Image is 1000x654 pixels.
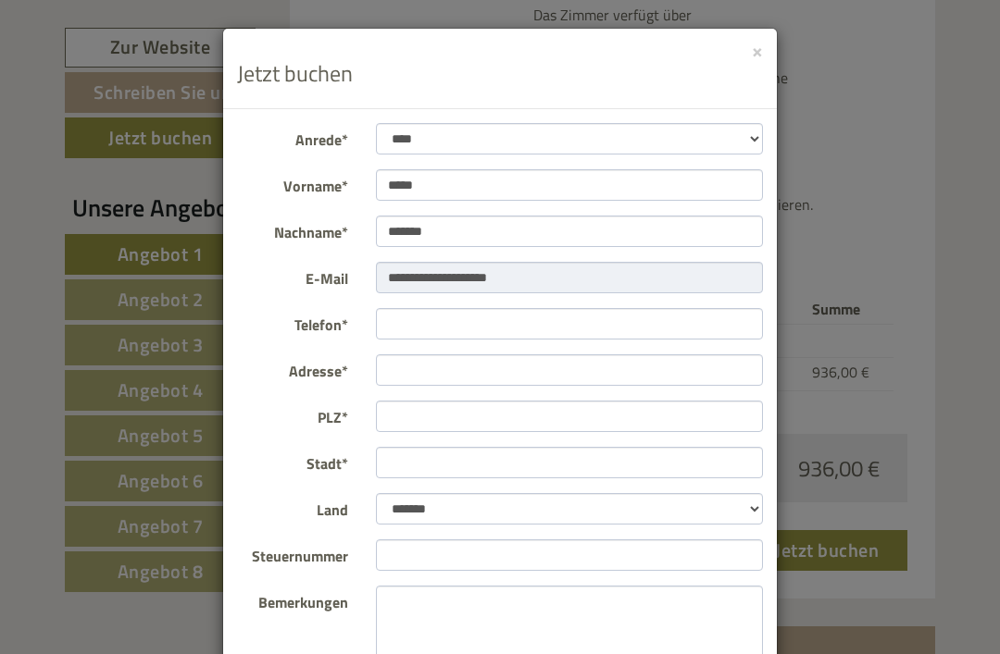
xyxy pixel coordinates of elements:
[471,479,591,520] button: Senden
[223,216,362,243] label: Nachname*
[263,14,328,45] div: [DATE]
[223,493,362,521] label: Land
[223,354,362,382] label: Adresse*
[223,123,362,151] label: Anrede*
[28,90,286,103] small: 09:50
[223,308,362,336] label: Telefon*
[223,169,362,197] label: Vorname*
[223,262,362,290] label: E-Mail
[223,586,362,613] label: Bemerkungen
[237,61,763,85] h3: Jetzt buchen
[223,539,362,567] label: Steuernummer
[14,50,295,106] div: Guten Tag, wie können wir Ihnen helfen?
[28,54,286,68] div: [GEOGRAPHIC_DATA]
[752,41,763,60] button: ×
[223,447,362,475] label: Stadt*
